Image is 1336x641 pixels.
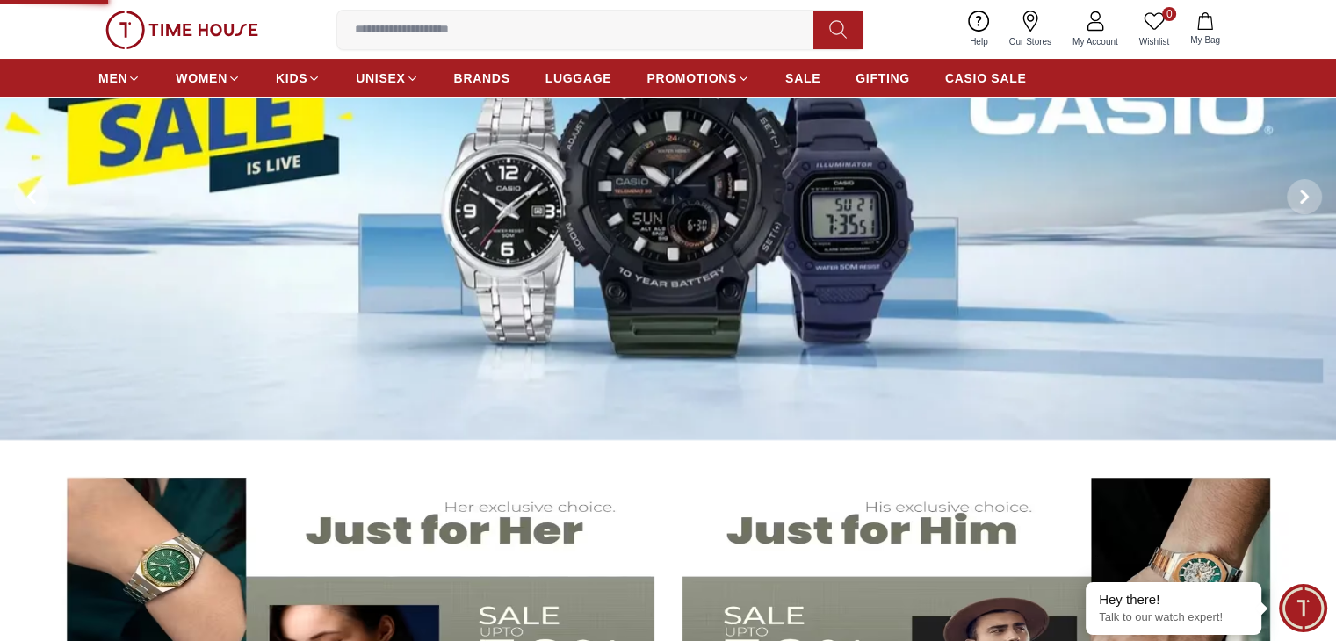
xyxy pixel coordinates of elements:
img: ... [105,11,258,49]
a: CASIO SALE [945,62,1027,94]
a: GIFTING [856,62,910,94]
span: Our Stores [1002,35,1058,48]
span: CASIO SALE [945,69,1027,87]
span: BRANDS [454,69,510,87]
span: SALE [785,69,820,87]
div: Chat Widget [1279,584,1327,632]
button: My Bag [1180,9,1231,50]
a: KIDS [276,62,321,94]
span: 0 [1162,7,1176,21]
span: GIFTING [856,69,910,87]
p: Talk to our watch expert! [1099,610,1248,625]
a: MEN [98,62,141,94]
a: WOMEN [176,62,241,94]
span: My Bag [1183,33,1227,47]
a: 0Wishlist [1129,7,1180,52]
a: Our Stores [999,7,1062,52]
span: LUGGAGE [545,69,612,87]
div: Hey there! [1099,591,1248,609]
a: BRANDS [454,62,510,94]
span: Help [963,35,995,48]
a: Help [959,7,999,52]
span: My Account [1065,35,1125,48]
span: PROMOTIONS [646,69,737,87]
a: SALE [785,62,820,94]
a: UNISEX [356,62,418,94]
span: WOMEN [176,69,227,87]
a: PROMOTIONS [646,62,750,94]
span: KIDS [276,69,307,87]
span: UNISEX [356,69,405,87]
span: MEN [98,69,127,87]
a: LUGGAGE [545,62,612,94]
span: Wishlist [1132,35,1176,48]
